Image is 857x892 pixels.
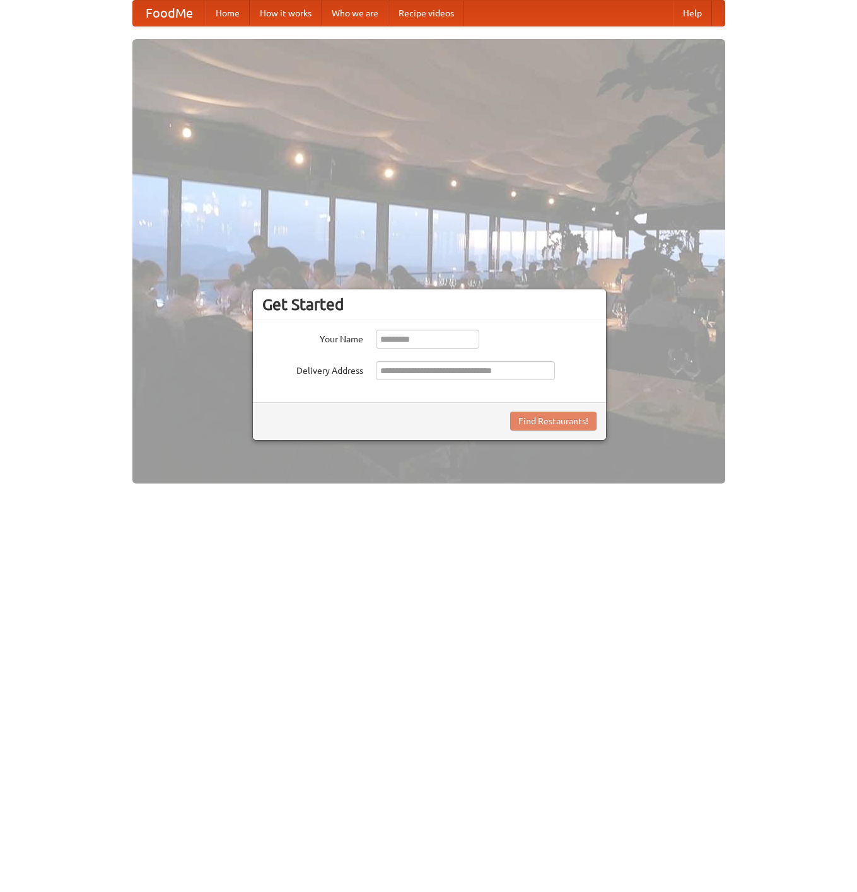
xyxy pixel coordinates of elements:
[206,1,250,26] a: Home
[262,295,597,314] h3: Get Started
[510,412,597,431] button: Find Restaurants!
[250,1,322,26] a: How it works
[262,330,363,345] label: Your Name
[673,1,712,26] a: Help
[388,1,464,26] a: Recipe videos
[133,1,206,26] a: FoodMe
[322,1,388,26] a: Who we are
[262,361,363,377] label: Delivery Address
